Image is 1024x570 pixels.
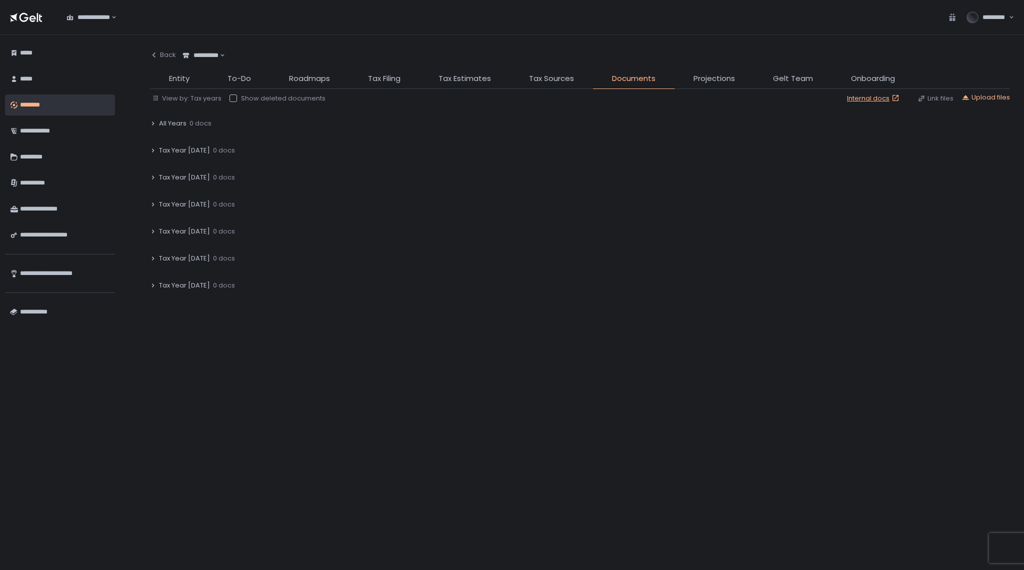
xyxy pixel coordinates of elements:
[917,94,953,103] button: Link files
[110,12,110,22] input: Search for option
[159,281,210,290] span: Tax Year [DATE]
[189,119,211,128] span: 0 docs
[213,281,235,290] span: 0 docs
[150,45,176,65] button: Back
[612,73,655,84] span: Documents
[60,7,116,28] div: Search for option
[438,73,491,84] span: Tax Estimates
[159,227,210,236] span: Tax Year [DATE]
[152,94,221,103] button: View by: Tax years
[213,173,235,182] span: 0 docs
[159,200,210,209] span: Tax Year [DATE]
[159,119,186,128] span: All Years
[169,73,189,84] span: Entity
[159,173,210,182] span: Tax Year [DATE]
[150,50,176,59] div: Back
[847,94,901,103] a: Internal docs
[213,200,235,209] span: 0 docs
[176,45,225,66] div: Search for option
[529,73,574,84] span: Tax Sources
[213,146,235,155] span: 0 docs
[213,227,235,236] span: 0 docs
[213,254,235,263] span: 0 docs
[289,73,330,84] span: Roadmaps
[159,146,210,155] span: Tax Year [DATE]
[227,73,251,84] span: To-Do
[851,73,895,84] span: Onboarding
[368,73,400,84] span: Tax Filing
[693,73,735,84] span: Projections
[773,73,813,84] span: Gelt Team
[159,254,210,263] span: Tax Year [DATE]
[961,93,1010,102] button: Upload files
